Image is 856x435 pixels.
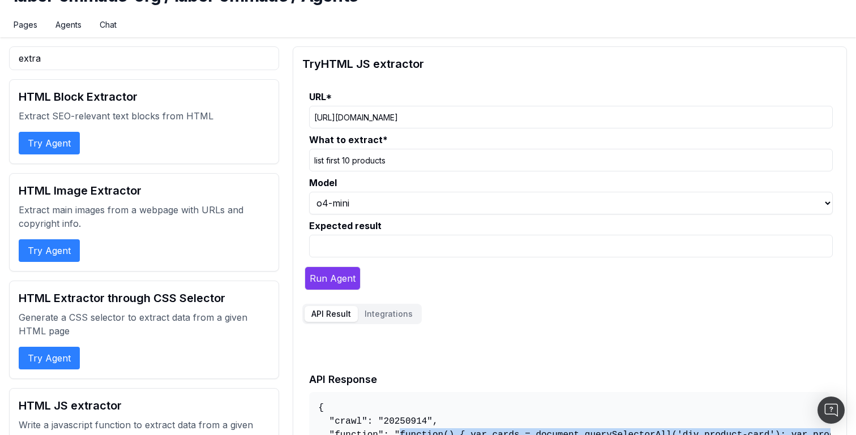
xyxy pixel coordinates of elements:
[19,203,269,230] p: Extract main images from a webpage with URLs and copyright info.
[19,398,269,414] h2: HTML JS extractor
[19,89,269,105] h2: HTML Block Extractor
[305,306,358,322] button: API Result
[309,90,833,104] label: URL
[14,19,37,31] a: Pages
[19,239,80,262] button: Try Agent
[305,266,361,290] button: Run Agent
[818,397,845,424] div: Open Intercom Messenger
[100,19,117,31] a: Chat
[19,183,269,199] h2: HTML Image Extractor
[19,290,269,306] h2: HTML Extractor through CSS Selector
[19,311,269,338] p: Generate a CSS selector to extract data from a given HTML page
[309,133,833,147] label: What to extract
[309,219,833,232] label: Expected result
[19,347,80,369] button: Try Agent
[55,19,82,31] a: Agents
[358,306,420,322] button: Integrations
[9,46,279,70] input: Search agents...
[19,109,269,123] p: Extract SEO-relevant text blocks from HTML
[309,176,833,189] label: Model
[309,372,831,387] h2: API Response
[19,132,80,154] button: Try Agent
[302,56,837,72] h2: Try HTML JS extractor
